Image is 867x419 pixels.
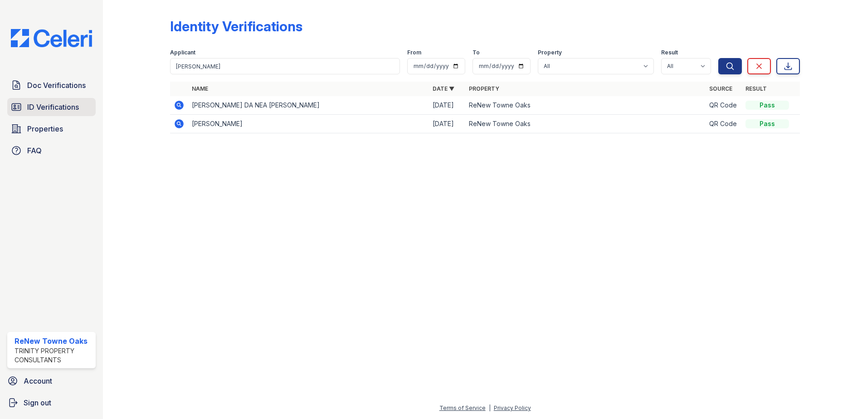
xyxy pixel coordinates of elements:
label: Applicant [170,49,195,56]
a: Account [4,372,99,390]
td: [DATE] [429,96,465,115]
a: Source [709,85,732,92]
span: FAQ [27,145,42,156]
td: ReNew Towne Oaks [465,115,706,133]
a: Terms of Service [439,404,486,411]
td: [DATE] [429,115,465,133]
div: Identity Verifications [170,18,302,34]
span: ID Verifications [27,102,79,112]
label: Result [661,49,678,56]
a: Privacy Policy [494,404,531,411]
a: Date ▼ [433,85,454,92]
div: Trinity Property Consultants [15,346,92,365]
input: Search by name or phone number [170,58,400,74]
a: Property [469,85,499,92]
div: Pass [745,119,789,128]
div: | [489,404,491,411]
span: Doc Verifications [27,80,86,91]
span: Sign out [24,397,51,408]
img: CE_Logo_Blue-a8612792a0a2168367f1c8372b55b34899dd931a85d93a1a3d3e32e68fde9ad4.png [4,29,99,47]
td: ReNew Towne Oaks [465,96,706,115]
a: Doc Verifications [7,76,96,94]
div: ReNew Towne Oaks [15,336,92,346]
label: From [407,49,421,56]
span: Properties [27,123,63,134]
a: Name [192,85,208,92]
a: Sign out [4,394,99,412]
a: FAQ [7,141,96,160]
span: Account [24,375,52,386]
a: Properties [7,120,96,138]
td: [PERSON_NAME] DA NEA [PERSON_NAME] [188,96,429,115]
label: To [472,49,480,56]
a: Result [745,85,767,92]
td: [PERSON_NAME] [188,115,429,133]
label: Property [538,49,562,56]
td: QR Code [706,115,742,133]
div: Pass [745,101,789,110]
td: QR Code [706,96,742,115]
a: ID Verifications [7,98,96,116]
